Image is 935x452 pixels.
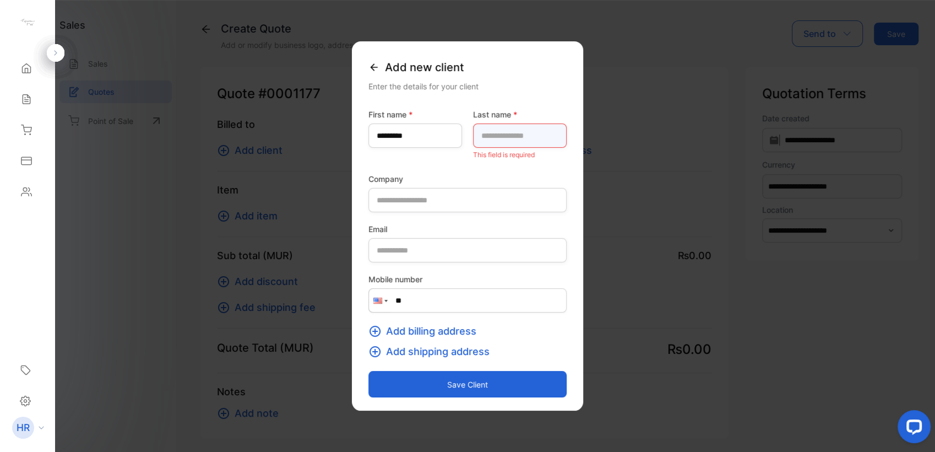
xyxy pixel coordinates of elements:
button: Save client [368,371,567,397]
div: Enter the details for your client [368,80,567,92]
span: Add billing address [386,324,476,338]
label: Last name [473,109,567,120]
img: logo [19,14,36,31]
div: United States: + 1 [369,289,390,312]
label: Mobile number [368,273,567,285]
label: Company [368,173,567,185]
button: Add shipping address [368,344,496,359]
label: Email [368,223,567,235]
p: HR [17,421,30,435]
p: This field is required [473,148,567,162]
label: First name [368,109,462,120]
span: Add new client [385,59,464,76]
iframe: LiveChat chat widget [889,406,935,452]
button: Add billing address [368,324,483,338]
span: Add shipping address [386,344,490,359]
